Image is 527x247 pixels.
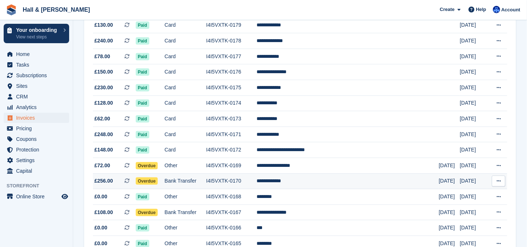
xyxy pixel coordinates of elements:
[460,64,487,80] td: [DATE]
[206,33,257,49] td: I4I5VXTK-0178
[206,158,257,174] td: I4I5VXTK-0169
[206,205,257,220] td: I4I5VXTK-0167
[165,189,206,205] td: Other
[165,142,206,158] td: Card
[136,100,149,107] span: Paid
[4,60,69,70] a: menu
[4,91,69,102] a: menu
[165,220,206,236] td: Other
[460,142,487,158] td: [DATE]
[94,193,107,201] span: £0.00
[136,115,149,123] span: Paid
[165,205,206,220] td: Bank Transfer
[460,33,487,49] td: [DATE]
[136,84,149,91] span: Paid
[165,18,206,33] td: Card
[206,127,257,142] td: I4I5VXTK-0171
[460,49,487,64] td: [DATE]
[94,209,113,216] span: £108.00
[4,145,69,155] a: menu
[4,123,69,134] a: menu
[460,127,487,142] td: [DATE]
[440,6,455,13] span: Create
[136,209,158,216] span: Overdue
[4,24,69,43] a: Your onboarding View next steps
[439,158,460,174] td: [DATE]
[206,96,257,111] td: I4I5VXTK-0174
[460,158,487,174] td: [DATE]
[16,102,60,112] span: Analytics
[16,91,60,102] span: CRM
[165,127,206,142] td: Card
[4,166,69,176] a: menu
[94,84,113,91] span: £230.00
[493,6,500,13] img: Claire Banham
[460,18,487,33] td: [DATE]
[4,155,69,165] a: menu
[16,166,60,176] span: Capital
[439,189,460,205] td: [DATE]
[16,123,60,134] span: Pricing
[165,64,206,80] td: Card
[94,131,113,138] span: £248.00
[460,220,487,236] td: [DATE]
[460,96,487,111] td: [DATE]
[136,22,149,29] span: Paid
[165,158,206,174] td: Other
[4,113,69,123] a: menu
[439,220,460,236] td: [DATE]
[460,173,487,189] td: [DATE]
[136,146,149,154] span: Paid
[206,64,257,80] td: I4I5VXTK-0176
[165,173,206,189] td: Bank Transfer
[16,70,60,81] span: Subscriptions
[206,49,257,64] td: I4I5VXTK-0177
[439,173,460,189] td: [DATE]
[460,189,487,205] td: [DATE]
[4,49,69,59] a: menu
[206,220,257,236] td: I4I5VXTK-0166
[94,224,107,232] span: £0.00
[4,70,69,81] a: menu
[16,155,60,165] span: Settings
[4,191,69,202] a: menu
[136,68,149,76] span: Paid
[16,134,60,144] span: Coupons
[94,21,113,29] span: £130.00
[136,177,158,185] span: Overdue
[94,68,113,76] span: £150.00
[16,60,60,70] span: Tasks
[439,205,460,220] td: [DATE]
[7,182,73,190] span: Storefront
[136,131,149,138] span: Paid
[165,111,206,127] td: Card
[94,37,113,45] span: £240.00
[460,111,487,127] td: [DATE]
[94,177,113,185] span: £256.00
[136,162,158,169] span: Overdue
[460,205,487,220] td: [DATE]
[16,81,60,91] span: Sites
[94,115,110,123] span: £62.00
[136,224,149,232] span: Paid
[136,193,149,201] span: Paid
[4,102,69,112] a: menu
[94,146,113,154] span: £148.00
[206,111,257,127] td: I4I5VXTK-0173
[60,192,69,201] a: Preview store
[16,27,60,33] p: Your onboarding
[4,134,69,144] a: menu
[6,4,17,15] img: stora-icon-8386f47178a22dfd0bd8f6a31ec36ba5ce8667c1dd55bd0f319d3a0aa187defe.svg
[476,6,486,13] span: Help
[460,80,487,96] td: [DATE]
[206,18,257,33] td: I4I5VXTK-0179
[206,80,257,96] td: I4I5VXTK-0175
[206,173,257,189] td: I4I5VXTK-0170
[136,53,149,60] span: Paid
[206,142,257,158] td: I4I5VXTK-0172
[16,34,60,40] p: View next steps
[165,49,206,64] td: Card
[16,145,60,155] span: Protection
[94,99,113,107] span: £128.00
[501,6,520,14] span: Account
